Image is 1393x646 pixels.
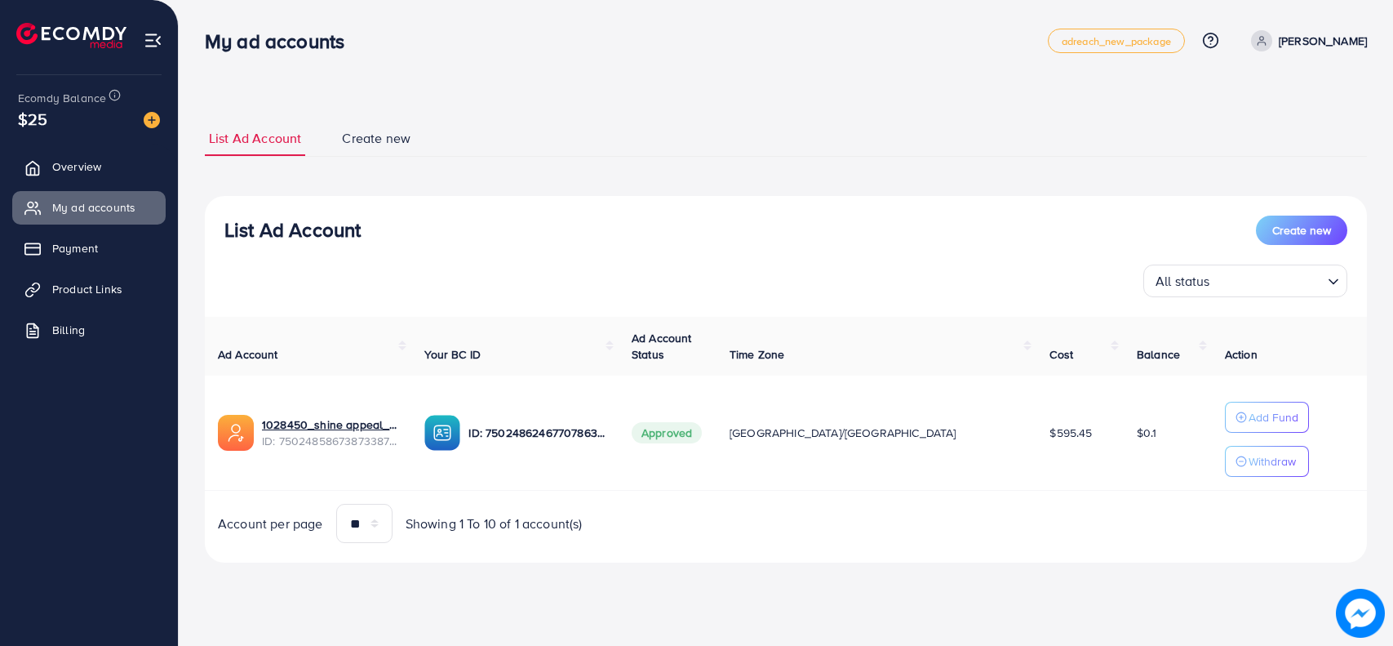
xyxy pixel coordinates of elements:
[224,218,361,242] h3: List Ad Account
[18,90,106,106] span: Ecomdy Balance
[12,314,166,346] a: Billing
[1048,29,1185,53] a: adreach_new_package
[730,425,956,441] span: [GEOGRAPHIC_DATA]/[GEOGRAPHIC_DATA]
[1244,30,1367,51] a: [PERSON_NAME]
[18,107,47,131] span: $25
[1062,36,1171,47] span: adreach_new_package
[1272,222,1331,238] span: Create new
[1152,270,1213,293] span: All status
[1049,425,1092,441] span: $595.45
[468,423,605,443] p: ID: 7502486246770786320
[424,415,460,451] img: ic-ba-acc.ded83a64.svg
[1137,346,1180,363] span: Balance
[1215,266,1321,293] input: Search for option
[1225,346,1258,363] span: Action
[1143,265,1347,297] div: Search for option
[218,415,254,451] img: ic-ads-acc.e4c84228.svg
[1249,408,1298,427] p: Add Fund
[52,158,101,175] span: Overview
[144,112,160,128] img: image
[342,129,410,148] span: Create new
[262,417,398,433] a: 1028450_shine appeal_1746808772166
[1279,31,1367,51] p: [PERSON_NAME]
[1256,216,1347,245] button: Create new
[218,515,323,533] span: Account per page
[12,273,166,305] a: Product Links
[12,150,166,183] a: Overview
[1249,452,1296,471] p: Withdraw
[12,191,166,224] a: My ad accounts
[262,417,398,450] div: <span class='underline'>1028450_shine appeal_1746808772166</span></br>7502485867387338759
[1049,346,1073,363] span: Cost
[262,433,398,449] span: ID: 7502485867387338759
[52,240,98,256] span: Payment
[1225,402,1309,433] button: Add Fund
[16,23,126,48] img: logo
[12,232,166,265] a: Payment
[209,129,301,148] span: List Ad Account
[144,31,162,50] img: menu
[730,346,784,363] span: Time Zone
[1225,446,1309,477] button: Withdraw
[632,422,702,443] span: Approved
[1137,425,1157,441] span: $0.1
[205,29,357,53] h3: My ad accounts
[52,281,122,297] span: Product Links
[218,346,278,363] span: Ad Account
[424,346,481,363] span: Your BC ID
[406,515,583,533] span: Showing 1 To 10 of 1 account(s)
[632,330,692,363] span: Ad Account Status
[1336,589,1385,638] img: image
[52,322,85,338] span: Billing
[52,199,135,216] span: My ad accounts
